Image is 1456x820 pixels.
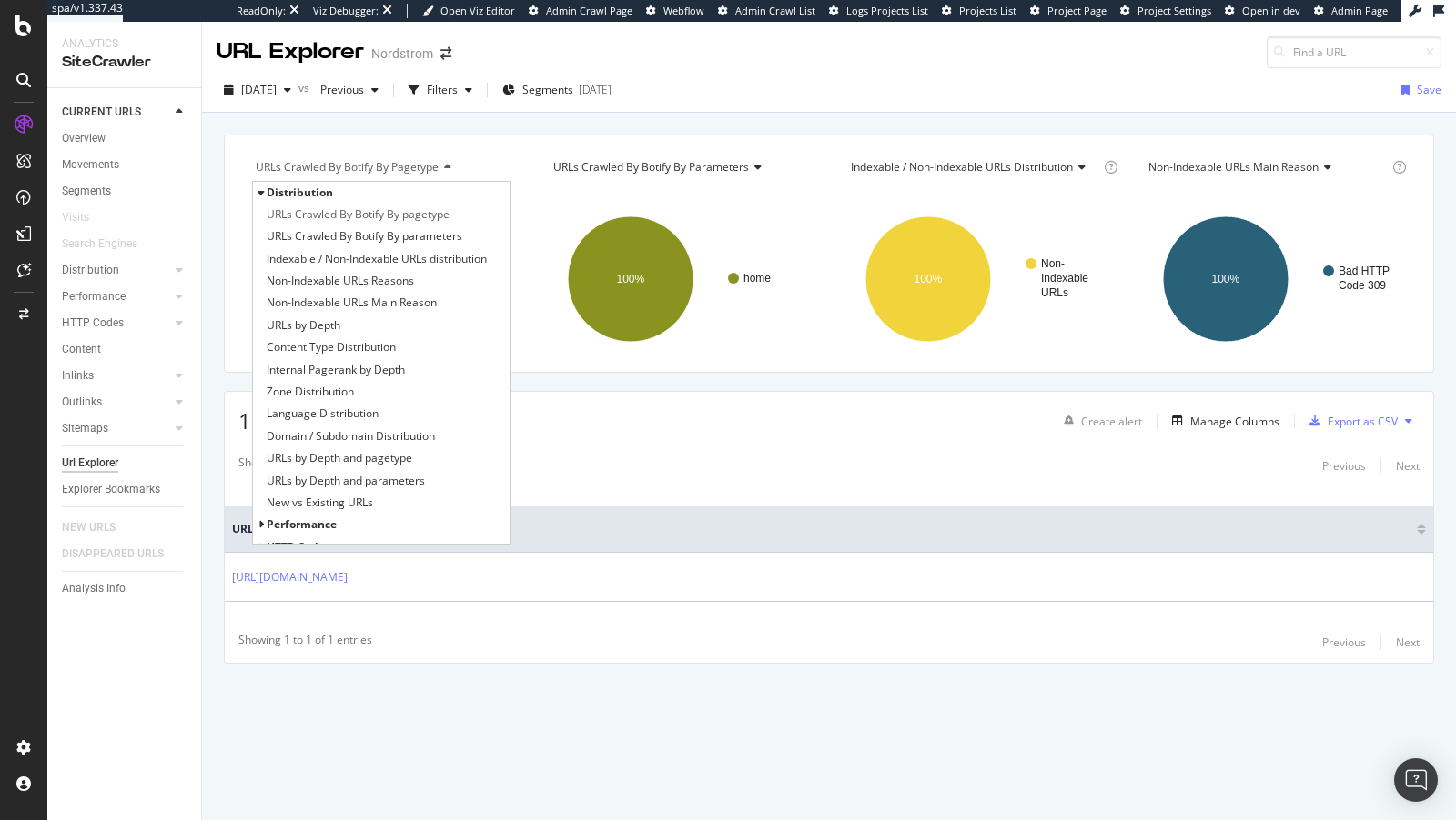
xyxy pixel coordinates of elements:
[1322,455,1366,476] button: Previous
[846,4,928,17] span: Logs Projects List
[1047,4,1107,17] span: Project Page
[62,261,119,280] div: Distribution
[62,480,160,499] div: Explorer Bookmarks
[495,75,619,105] button: Segments[DATE]
[62,235,156,254] a: Search Engines
[298,80,313,95] span: vs
[522,82,573,97] span: Segments
[217,36,364,67] div: URL Explorer
[217,75,298,105] button: [DATE]
[553,159,749,175] span: URLs Crawled By Botify By parameters
[62,129,106,148] div: Overview
[62,393,102,412] div: Outlinks
[62,545,182,564] a: DISAPPEARED URLS
[1322,635,1366,650] div: Previous
[1242,4,1300,17] span: Open in dev
[267,294,437,312] span: Non-Indexable URLs Main Reason
[718,4,815,18] a: Admin Crawl List
[440,4,515,17] span: Open Viz Editor
[313,4,379,18] div: Viz Debugger:
[267,383,354,401] span: Zone Distribution
[267,316,340,335] span: URLs by Depth
[62,340,101,359] div: Content
[1267,36,1441,68] input: Find a URL
[62,480,188,499] a: Explorer Bookmarks
[267,494,373,512] span: New vs Existing URLs
[62,314,124,333] div: HTTP Codes
[1165,410,1279,432] button: Manage Columns
[237,4,286,18] div: ReadOnly:
[851,159,1073,175] span: Indexable / Non-Indexable URLs distribution
[617,273,645,285] text: 100%
[62,454,118,473] div: Url Explorer
[62,52,187,73] div: SiteCrawler
[646,4,704,18] a: Webflow
[267,449,412,467] span: URLs by Depth and pagetype
[1396,455,1420,476] button: Next
[62,155,188,175] a: Movements
[829,4,928,18] a: Logs Projects List
[62,314,170,333] a: HTTP Codes
[1394,758,1438,802] div: Open Intercom Messenger
[232,521,1412,537] span: URL Card
[915,273,943,285] text: 100%
[62,366,170,385] a: Inlinks
[62,454,188,473] a: Url Explorer
[959,4,1016,17] span: Projects List
[62,208,107,227] a: Visits
[252,153,511,182] h4: URLs Crawled By Botify By pagetype
[1302,406,1398,435] button: Export as CSV
[62,103,170,122] a: CURRENT URLS
[1137,4,1211,17] span: Project Settings
[401,75,480,105] button: Filters
[62,103,141,122] div: CURRENT URLS
[62,579,188,598] a: Analysis Info
[1339,265,1390,277] text: Bad HTTP
[267,227,462,245] span: URLs Crawled By Botify By parameters
[1120,4,1211,18] a: Project Settings
[536,200,824,358] svg: A chart.
[241,82,277,97] span: 2025 Sep. 5th
[440,47,451,60] div: arrow-right-arrow-left
[62,287,170,306] a: Performance
[267,361,405,379] span: Internal Pagerank by Depth
[313,75,386,105] button: Previous
[1030,4,1107,18] a: Project Page
[743,272,771,285] text: home
[1417,82,1441,97] div: Save
[942,4,1016,18] a: Projects List
[267,405,379,423] span: Language Distribution
[238,632,372,654] div: Showing 1 to 1 of 1 entries
[1041,286,1068,299] text: URLs
[1212,273,1240,285] text: 100%
[371,45,433,63] div: Nordstrom
[232,568,348,586] a: [URL][DOMAIN_NAME]
[62,182,111,201] div: Segments
[62,235,137,254] div: Search Engines
[735,4,815,17] span: Admin Crawl List
[62,518,116,537] div: NEW URLS
[663,4,704,17] span: Webflow
[1322,458,1366,474] div: Previous
[267,539,330,555] span: HTTP Codes
[62,545,164,564] div: DISAPPEARED URLS
[1131,200,1420,358] svg: A chart.
[1057,406,1142,435] button: Create alert
[1041,272,1088,285] text: Indexable
[1041,257,1065,270] text: Non-
[62,419,108,438] div: Sitemaps
[1394,75,1441,105] button: Save
[1396,632,1420,654] button: Next
[546,4,632,17] span: Admin Crawl Page
[267,472,425,490] span: URLs by Depth and parameters
[62,182,188,201] a: Segments
[267,338,396,356] span: Content Type Distribution
[62,208,89,227] div: Visits
[267,427,435,445] span: Domain / Subdomain Distribution
[267,272,414,290] span: Non-Indexable URLs Reasons
[834,200,1122,358] div: A chart.
[1328,414,1398,429] div: Export as CSV
[256,159,439,175] span: URLs Crawled By Botify By pagetype
[1396,458,1420,474] div: Next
